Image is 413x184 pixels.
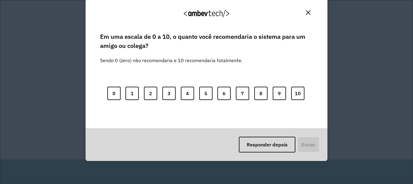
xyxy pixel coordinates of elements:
button: 8 [254,87,268,100]
button: 6 [217,87,231,100]
button: 9 [273,87,286,100]
button: 7 [236,87,249,100]
button: 3 [162,87,176,100]
button: 1 [125,87,139,100]
button: 0 [107,87,121,100]
button: 2 [144,87,157,100]
img: Logo Ambevtech [184,10,229,17]
button: 5 [199,87,213,100]
button: 4 [181,87,194,100]
img: Close [306,10,311,15]
label: Em uma escala de 0 a 10, o quanto você recomendaria o sistema para um amigo ou colega? [100,32,313,51]
button: 10 [291,87,304,100]
button: Close [304,8,313,17]
label: Sendo 0 (zero) não recomendaria e 10 recomendaria totalmente. [100,49,242,64]
button: Responder depois [239,137,295,152]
